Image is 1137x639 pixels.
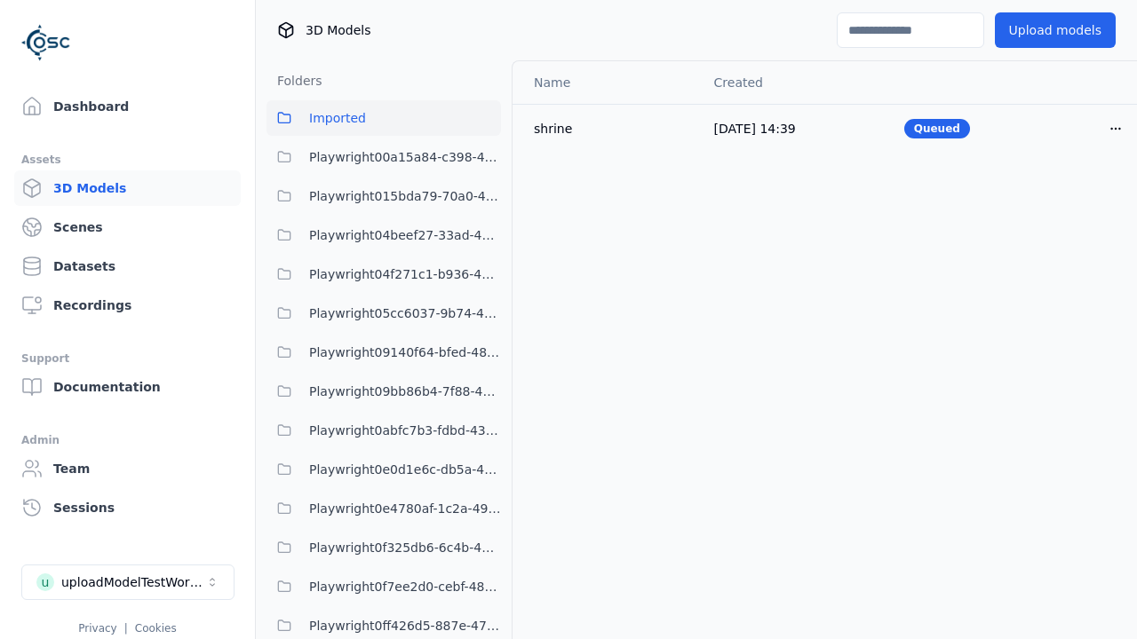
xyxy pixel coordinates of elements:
h3: Folders [266,72,322,90]
button: Playwright0e0d1e6c-db5a-4244-b424-632341d2c1b4 [266,452,501,487]
span: Playwright0e4780af-1c2a-492e-901c-6880da17528a [309,498,501,519]
div: u [36,573,54,591]
a: Dashboard [14,89,241,124]
a: Datasets [14,248,241,284]
button: Playwright0e4780af-1c2a-492e-901c-6880da17528a [266,491,501,526]
img: Logo [21,18,71,67]
a: Scenes [14,209,241,245]
button: Playwright0abfc7b3-fdbd-438a-9097-bdc709c88d01 [266,413,501,448]
button: Playwright00a15a84-c398-4ef4-9da8-38c036397b1e [266,139,501,175]
a: Sessions [14,490,241,525]
button: Select a workspace [21,564,235,600]
span: Playwright00a15a84-c398-4ef4-9da8-38c036397b1e [309,146,501,168]
div: shrine [534,120,686,138]
span: Playwright0e0d1e6c-db5a-4244-b424-632341d2c1b4 [309,459,501,480]
div: uploadModelTestWorkspace [61,573,205,591]
div: Queued [904,119,970,138]
button: Playwright09140f64-bfed-4894-9ae1-f5b1e6c36039 [266,335,501,370]
button: Playwright04f271c1-b936-458c-b5f6-36ca6337f11a [266,256,501,292]
span: Playwright0f7ee2d0-cebf-4840-a756-5a7a26222786 [309,576,501,597]
button: Playwright015bda79-70a0-409c-99cb-1511bab16c94 [266,178,501,214]
span: 3D Models [306,21,370,39]
a: Documentation [14,369,241,405]
a: Recordings [14,288,241,323]
span: Playwright04f271c1-b936-458c-b5f6-36ca6337f11a [309,264,501,285]
button: Upload models [995,12,1116,48]
span: Playwright0abfc7b3-fdbd-438a-9097-bdc709c88d01 [309,420,501,441]
button: Imported [266,100,501,136]
span: | [124,622,128,635]
span: Playwright05cc6037-9b74-4704-86c6-3ffabbdece83 [309,303,501,324]
a: Team [14,451,241,486]
span: Playwright015bda79-70a0-409c-99cb-1511bab16c94 [309,185,501,207]
span: Playwright0ff426d5-887e-47ce-9e83-c6f549f6a63f [309,615,501,636]
a: 3D Models [14,170,241,206]
span: Playwright04beef27-33ad-4b39-a7ba-e3ff045e7193 [309,225,501,246]
span: Playwright0f325db6-6c4b-4947-9a8f-f4487adedf2c [309,537,501,558]
div: Support [21,348,234,369]
div: Admin [21,430,234,451]
button: Playwright09bb86b4-7f88-4a8f-8ea8-a4c9412c995e [266,374,501,409]
button: Playwright0f7ee2d0-cebf-4840-a756-5a7a26222786 [266,569,501,604]
span: [DATE] 14:39 [714,122,796,136]
span: Imported [309,107,366,129]
button: Playwright0f325db6-6c4b-4947-9a8f-f4487adedf2c [266,530,501,565]
div: Assets [21,149,234,170]
a: Cookies [135,622,177,635]
th: Created [700,61,890,104]
button: Playwright05cc6037-9b74-4704-86c6-3ffabbdece83 [266,296,501,331]
span: Playwright09bb86b4-7f88-4a8f-8ea8-a4c9412c995e [309,381,501,402]
a: Privacy [78,622,116,635]
button: Playwright04beef27-33ad-4b39-a7ba-e3ff045e7193 [266,217,501,253]
span: Playwright09140f64-bfed-4894-9ae1-f5b1e6c36039 [309,342,501,363]
th: Name [513,61,700,104]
